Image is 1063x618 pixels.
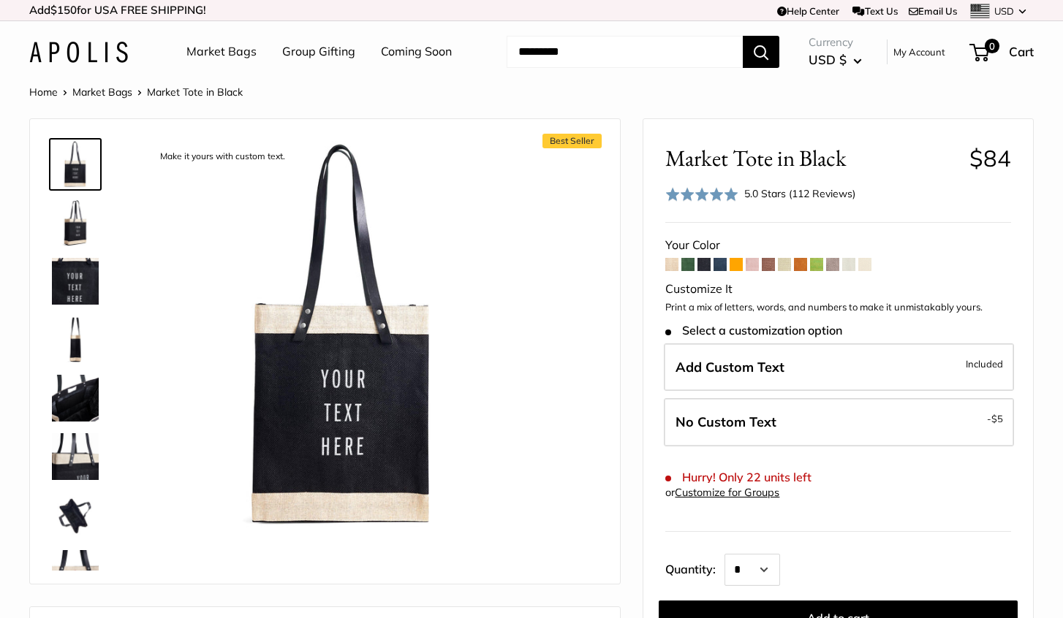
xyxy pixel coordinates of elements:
a: 0 Cart [971,40,1034,64]
div: Customize It [665,278,1011,300]
a: Coming Soon [381,41,452,63]
img: description_Make it yours with custom text. [52,141,99,188]
label: Add Custom Text [664,343,1014,392]
span: - [987,410,1003,427]
span: Market Tote in Black [147,85,243,99]
img: description_Super soft long leather handles. [52,433,99,480]
span: $5 [991,413,1003,424]
a: Email Us [909,5,957,17]
span: USD [994,5,1014,17]
label: Quantity: [665,549,725,586]
a: description_Inner pocket good for daily drivers. [49,372,102,424]
img: description_The red cross stitch represents our standard for quality and craftsmanship. [52,550,99,597]
span: Currency [809,32,862,53]
img: description_Water resistant inner liner. [52,492,99,538]
span: Add Custom Text [676,359,784,375]
a: Market Tote in Black [49,313,102,366]
div: Your Color [665,234,1011,256]
input: Search... [507,36,743,68]
img: Market Tote in Black [52,316,99,363]
a: Group Gifting [282,41,355,63]
p: Print a mix of letters, words, and numbers to make it unmistakably yours. [665,300,1011,315]
span: Best Seller [542,134,602,148]
div: Make it yours with custom text. [153,147,292,167]
a: Market Bags [72,85,132,99]
div: 5.0 Stars (112 Reviews) [744,186,855,202]
span: Market Tote in Black [665,145,958,172]
a: Text Us [852,5,897,17]
a: My Account [893,43,945,61]
img: description_Inner pocket good for daily drivers. [52,375,99,421]
div: or [665,483,779,503]
span: $150 [50,3,77,17]
span: Hurry! Only 22 units left [665,470,811,484]
a: Market Tote in Black [49,197,102,249]
label: Leave Blank [664,398,1014,446]
img: Apolis [29,42,128,63]
span: No Custom Text [676,413,776,430]
a: description_Custom printed text with eco-friendly ink. [49,255,102,308]
img: description_Custom printed text with eco-friendly ink. [52,258,99,305]
span: USD $ [809,52,847,67]
img: Market Tote in Black [52,199,99,246]
div: 5.0 Stars (112 Reviews) [665,183,855,205]
img: description_Make it yours with custom text. [147,141,539,533]
span: Included [966,355,1003,373]
nav: Breadcrumb [29,83,243,102]
a: description_Super soft long leather handles. [49,430,102,483]
a: description_Water resistant inner liner. [49,489,102,541]
a: Market Bags [186,41,257,63]
a: description_Make it yours with custom text. [49,138,102,191]
span: Select a customization option [665,324,841,337]
span: $84 [969,144,1011,172]
span: Cart [1009,44,1034,59]
a: Home [29,85,58,99]
a: description_The red cross stitch represents our standard for quality and craftsmanship. [49,547,102,600]
button: Search [743,36,779,68]
a: Help Center [777,5,839,17]
span: 0 [985,39,999,53]
button: USD $ [809,48,862,72]
a: Customize for Groups [675,486,779,499]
